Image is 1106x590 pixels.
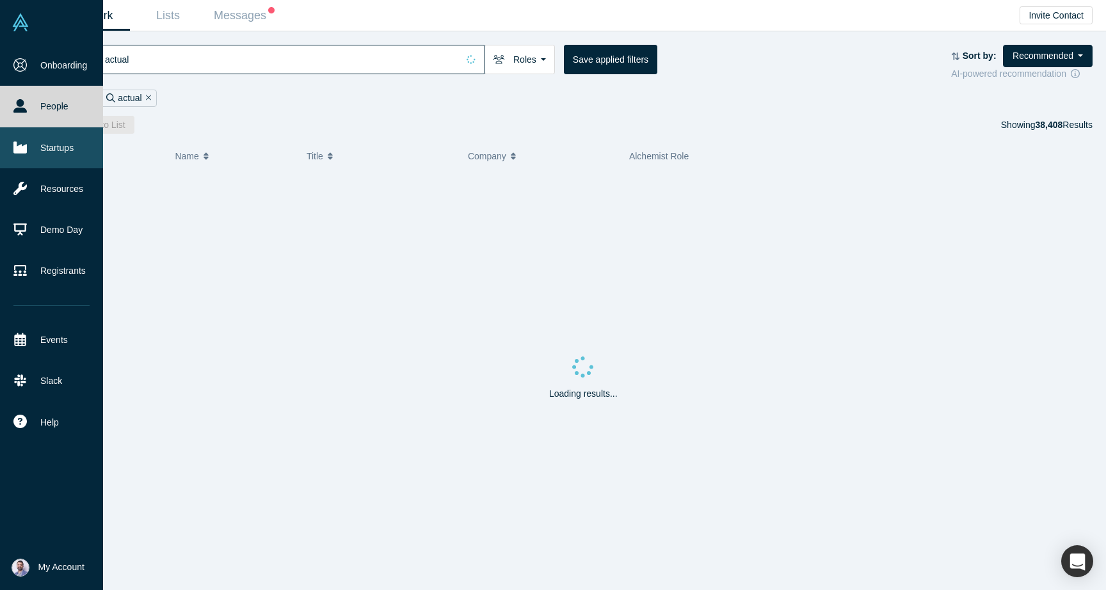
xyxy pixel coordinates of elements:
strong: Sort by: [963,51,997,61]
button: Add to List [74,116,134,134]
button: Save applied filters [564,45,657,74]
button: Remove Filter [142,91,152,106]
div: AI-powered recommendation [951,67,1093,81]
a: Messages [206,1,282,31]
p: Loading results... [549,387,618,401]
strong: 38,408 [1035,120,1062,130]
div: actual [100,90,157,107]
span: Title [307,143,323,170]
span: Alchemist Role [629,151,689,161]
span: Help [40,416,59,429]
div: Showing [1001,116,1093,134]
img: Sam Jadali's Account [12,559,29,577]
button: Title [307,143,454,170]
span: Results [1035,120,1093,130]
span: My Account [38,561,84,574]
a: Lists [130,1,206,31]
input: Search by name, title, company, summary, expertise, investment criteria or topics of focus [104,44,458,74]
button: Name [175,143,293,170]
img: Alchemist Vault Logo [12,13,29,31]
button: My Account [12,559,84,577]
button: Invite Contact [1020,6,1093,24]
button: Recommended [1003,45,1093,67]
span: Company [468,143,506,170]
button: Company [468,143,616,170]
span: Name [175,143,198,170]
button: Roles [485,45,555,74]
